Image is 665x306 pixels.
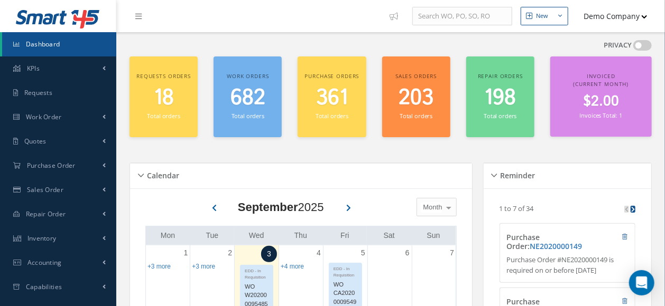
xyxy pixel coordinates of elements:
span: 682 [230,83,265,113]
a: Sunday [425,229,442,242]
div: 2025 [238,198,324,216]
a: Friday [338,229,351,242]
span: Accounting [27,258,62,267]
h5: Calendar [144,168,179,180]
span: Requests orders [136,72,191,80]
div: EDD - In Requisition [241,265,273,281]
a: Sales orders 203 Total orders [382,56,450,137]
a: September 4, 2025 [315,245,323,261]
a: September 6, 2025 [403,245,412,261]
a: September 3, 2025 [261,246,277,262]
a: Wednesday [247,229,266,242]
span: Sales orders [395,72,437,80]
a: September 1, 2025 [182,245,190,261]
small: Total orders [232,112,264,120]
p: Purchase Order #NE2020000149 is required on or before [DATE] [506,255,628,275]
span: 203 [399,83,433,113]
span: Inventory [27,234,57,243]
span: Sales Order [27,185,63,194]
a: September 2, 2025 [226,245,234,261]
span: Requests [24,88,52,97]
span: Work Order [26,112,62,121]
small: Total orders [316,112,348,120]
label: PRIVACY [604,40,632,51]
span: Work orders [227,72,269,80]
h4: Purchase Order [506,233,594,251]
span: KPIs [27,64,40,73]
a: Purchase orders 361 Total orders [298,56,366,137]
span: Month [421,202,442,213]
p: 1 to 7 of 34 [500,204,534,213]
div: EDD - In Requisition [329,263,362,279]
span: Repair orders [478,72,523,80]
small: Total orders [400,112,432,120]
span: 18 [154,83,174,113]
a: Invoiced (Current Month) $2.00 Invoices Total: 1 [550,56,652,137]
span: Quotes [24,137,47,146]
a: Work orders 682 Total orders [214,56,282,137]
a: Thursday [292,229,309,242]
span: Purchase Order [27,161,76,170]
input: Search WO, PO, SO, RO [412,7,512,26]
span: 198 [484,83,516,113]
span: 361 [316,83,348,113]
a: NE2020000149 [530,241,582,251]
div: New [536,12,548,21]
button: New [521,7,568,25]
a: Show 4 more events [281,263,304,270]
a: Show 3 more events [147,263,171,270]
a: Repair orders 198 Total orders [466,56,534,137]
a: Monday [159,229,177,242]
a: Dashboard [2,32,116,56]
div: Open Intercom Messenger [629,270,654,295]
a: September 5, 2025 [359,245,367,261]
a: Show 3 more events [192,263,215,270]
span: (Current Month) [574,80,629,88]
a: Tuesday [204,229,221,242]
small: Invoices Total: 1 [580,111,622,119]
h5: Reminder [497,168,535,180]
small: Total orders [484,112,516,120]
a: Requests orders 18 Total orders [130,56,198,137]
span: Dashboard [26,40,60,49]
button: Demo Company [574,6,648,26]
span: : [528,241,582,251]
a: Saturday [382,229,397,242]
span: $2.00 [583,91,619,112]
a: September 7, 2025 [448,245,456,261]
b: September [238,200,298,214]
span: Capabilities [26,282,62,291]
span: Purchase orders [305,72,359,80]
small: Total orders [147,112,180,120]
span: Invoiced [587,72,615,80]
span: Repair Order [26,209,66,218]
